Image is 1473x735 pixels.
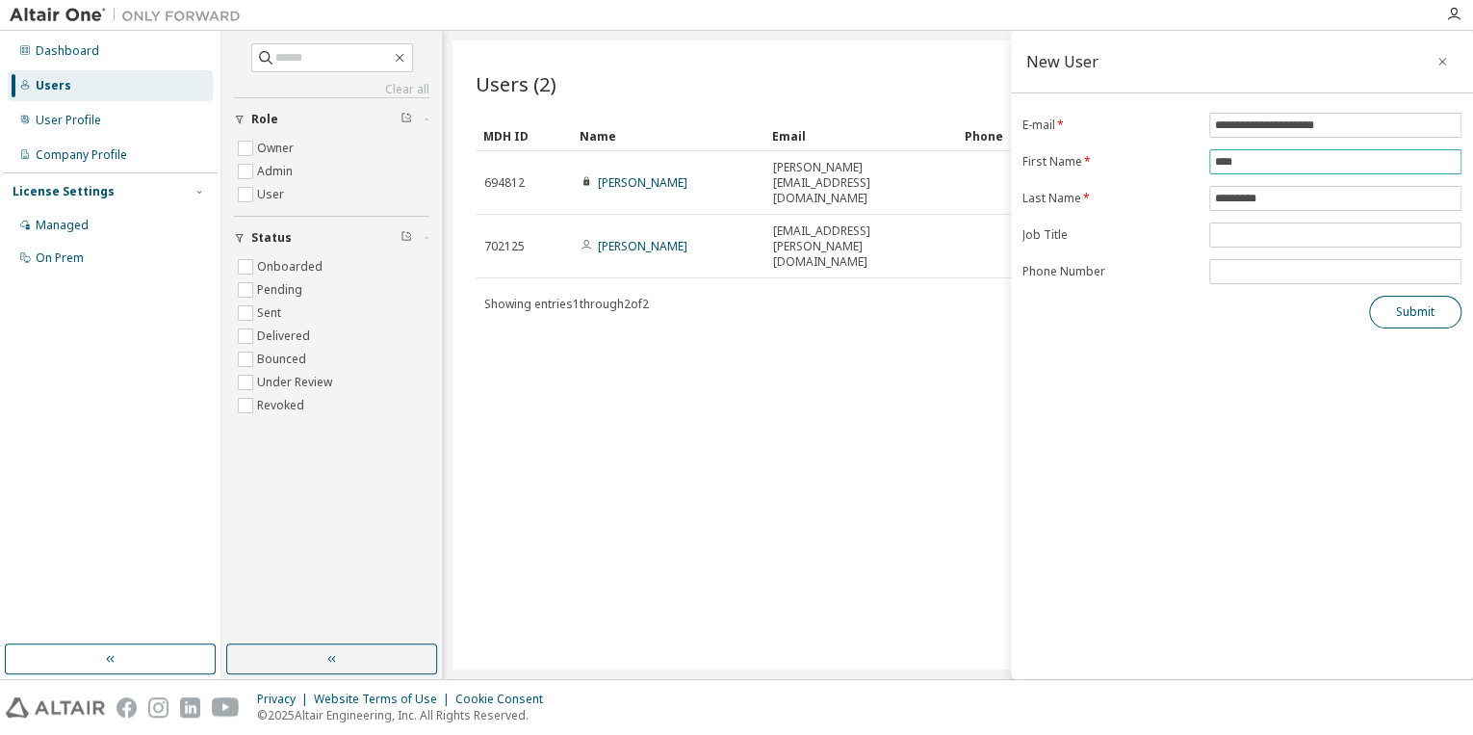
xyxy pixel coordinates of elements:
[257,707,555,723] p: © 2025 Altair Engineering, Inc. All Rights Reserved.
[36,250,84,266] div: On Prem
[257,160,297,183] label: Admin
[1022,227,1198,243] label: Job Title
[772,120,949,151] div: Email
[483,120,564,151] div: MDH ID
[36,113,101,128] div: User Profile
[1026,54,1098,69] div: New User
[773,160,948,206] span: [PERSON_NAME][EMAIL_ADDRESS][DOMAIN_NAME]
[13,184,115,199] div: License Settings
[401,112,412,127] span: Clear filter
[257,183,288,206] label: User
[6,697,105,718] img: altair_logo.svg
[10,6,250,25] img: Altair One
[598,238,687,254] a: [PERSON_NAME]
[484,296,649,312] span: Showing entries 1 through 2 of 2
[484,239,525,254] span: 702125
[257,255,326,278] label: Onboarded
[257,325,314,348] label: Delivered
[36,78,71,93] div: Users
[257,137,297,160] label: Owner
[314,692,455,707] div: Website Terms of Use
[148,697,168,718] img: instagram.svg
[598,174,687,191] a: [PERSON_NAME]
[257,371,336,394] label: Under Review
[1369,296,1461,328] button: Submit
[257,692,314,707] div: Privacy
[1022,264,1198,279] label: Phone Number
[257,348,310,371] label: Bounced
[36,218,89,233] div: Managed
[257,278,306,302] label: Pending
[116,697,137,718] img: facebook.svg
[36,43,99,59] div: Dashboard
[476,70,556,97] span: Users (2)
[1022,118,1198,133] label: E-mail
[234,82,429,97] a: Clear all
[257,394,308,417] label: Revoked
[234,217,429,259] button: Status
[180,697,200,718] img: linkedin.svg
[455,692,555,707] div: Cookie Consent
[580,120,757,151] div: Name
[212,697,240,718] img: youtube.svg
[1022,154,1198,170] label: First Name
[36,147,127,163] div: Company Profile
[251,112,278,127] span: Role
[965,120,1142,151] div: Phone
[401,230,412,246] span: Clear filter
[773,223,948,270] span: [EMAIL_ADDRESS][PERSON_NAME][DOMAIN_NAME]
[234,98,429,141] button: Role
[257,302,285,325] label: Sent
[251,230,292,246] span: Status
[1022,191,1198,206] label: Last Name
[484,175,525,191] span: 694812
